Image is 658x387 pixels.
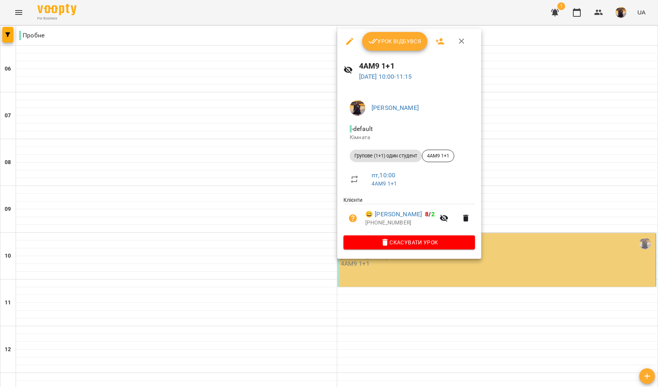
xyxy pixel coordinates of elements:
b: / [425,210,434,218]
a: 4АМ9 1+1 [372,180,397,187]
p: [PHONE_NUMBER] [365,219,435,227]
img: d9e4fe055f4d09e87b22b86a2758fb91.jpg [350,100,365,116]
a: [PERSON_NAME] [372,104,419,111]
div: 4АМ9 1+1 [422,150,454,162]
span: Урок відбувся [368,37,421,46]
button: Скасувати Урок [343,235,475,249]
a: пт , 10:00 [372,171,395,179]
a: 😀 [PERSON_NAME] [365,210,422,219]
span: Групове (1+1) один студент [350,152,422,159]
a: [DATE] 10:00-11:15 [359,73,412,80]
p: Кімната [350,134,469,141]
span: Скасувати Урок [350,238,469,247]
h6: 4АМ9 1+1 [359,60,475,72]
span: - default [350,125,374,133]
button: Візит ще не сплачено. Додати оплату? [343,209,362,228]
span: 8 [425,210,429,218]
button: Урок відбувся [362,32,428,51]
span: 4АМ9 1+1 [422,152,454,159]
span: 2 [431,210,435,218]
ul: Клієнти [343,196,475,235]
